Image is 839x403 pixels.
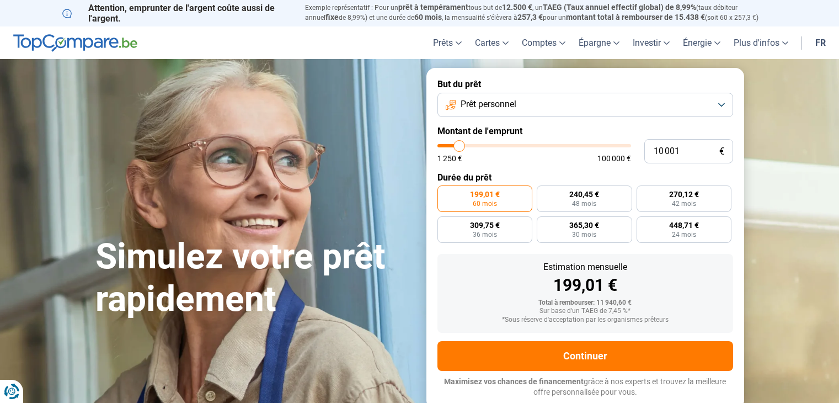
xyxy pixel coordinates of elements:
[572,231,596,238] span: 30 mois
[672,231,696,238] span: 24 mois
[446,316,724,324] div: *Sous réserve d'acceptation par les organismes prêteurs
[437,172,733,183] label: Durée du prêt
[470,190,500,198] span: 199,01 €
[597,155,631,162] span: 100 000 €
[446,299,724,307] div: Total à rembourser: 11 940,60 €
[572,26,626,59] a: Épargne
[13,34,137,52] img: TopCompare
[543,3,696,12] span: TAEG (Taux annuel effectif global) de 8,99%
[502,3,532,12] span: 12.500 €
[62,3,292,24] p: Attention, emprunter de l'argent coûte aussi de l'argent.
[626,26,676,59] a: Investir
[446,263,724,272] div: Estimation mensuelle
[569,221,599,229] span: 365,30 €
[325,13,339,22] span: fixe
[569,190,599,198] span: 240,45 €
[473,231,497,238] span: 36 mois
[437,93,733,117] button: Prêt personnel
[446,277,724,294] div: 199,01 €
[437,377,733,398] p: grâce à nos experts et trouvez la meilleure offre personnalisée pour vous.
[95,236,413,321] h1: Simulez votre prêt rapidement
[669,190,699,198] span: 270,12 €
[719,147,724,156] span: €
[437,126,733,136] label: Montant de l'emprunt
[305,3,777,23] p: Exemple représentatif : Pour un tous but de , un (taux débiteur annuel de 8,99%) et une durée de ...
[461,98,516,110] span: Prêt personnel
[437,341,733,371] button: Continuer
[676,26,727,59] a: Énergie
[398,3,468,12] span: prêt à tempérament
[515,26,572,59] a: Comptes
[437,79,733,89] label: But du prêt
[468,26,515,59] a: Cartes
[566,13,705,22] span: montant total à rembourser de 15.438 €
[572,200,596,207] span: 48 mois
[809,26,832,59] a: fr
[669,221,699,229] span: 448,71 €
[437,155,462,162] span: 1 250 €
[446,307,724,315] div: Sur base d'un TAEG de 7,45 %*
[470,221,500,229] span: 309,75 €
[672,200,696,207] span: 42 mois
[727,26,795,59] a: Plus d'infos
[444,377,584,386] span: Maximisez vos chances de financement
[517,13,543,22] span: 257,3 €
[426,26,468,59] a: Prêts
[414,13,442,22] span: 60 mois
[473,200,497,207] span: 60 mois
